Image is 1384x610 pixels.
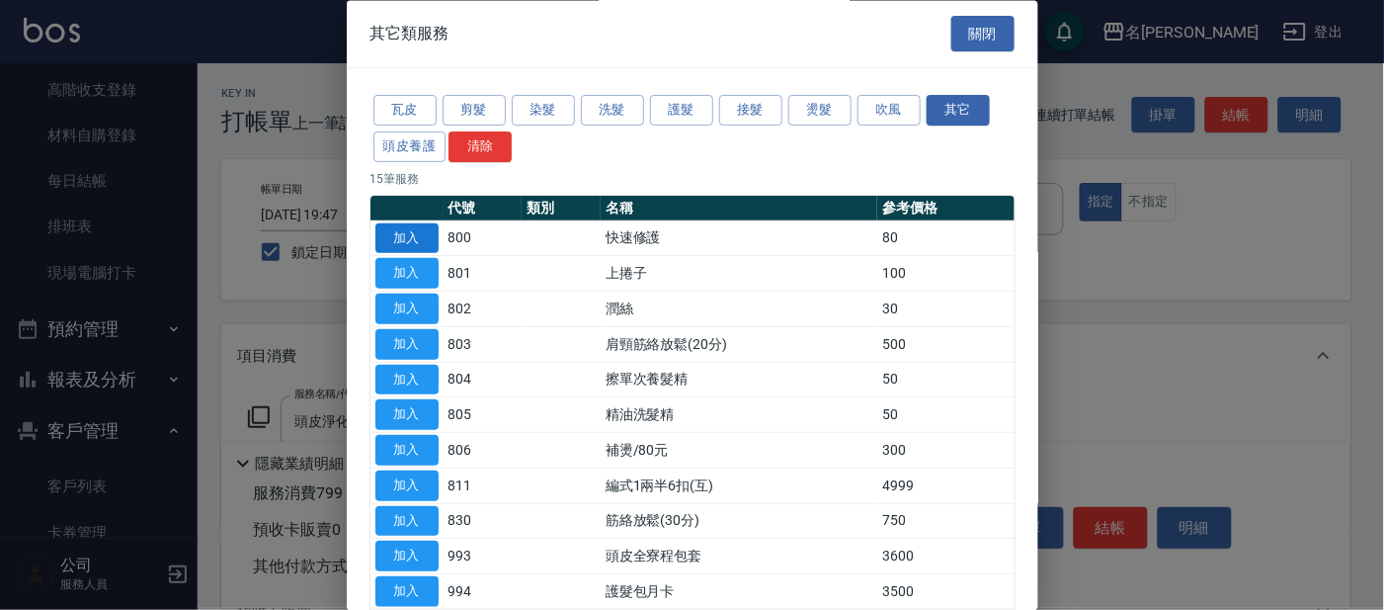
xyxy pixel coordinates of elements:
td: 快速修護 [601,221,877,257]
td: 80 [877,221,1014,257]
button: 加入 [375,223,439,254]
td: 潤絲 [601,292,877,327]
button: 加入 [375,365,439,395]
th: 代號 [444,196,523,221]
td: 頭皮全寮程包套 [601,539,877,574]
span: 其它類服務 [370,24,449,44]
td: 護髮包月卡 [601,574,877,610]
button: 加入 [375,471,439,501]
td: 804 [444,363,523,398]
td: 筋絡放鬆(30分) [601,504,877,540]
td: 3600 [877,539,1014,574]
td: 編式1兩半6扣(互) [601,469,877,504]
td: 500 [877,327,1014,363]
td: 100 [877,256,1014,292]
p: 15 筆服務 [370,170,1015,188]
td: 上捲子 [601,256,877,292]
td: 擦單次養髮精 [601,363,877,398]
td: 肩頸筋絡放鬆(20分) [601,327,877,363]
button: 加入 [375,577,439,608]
td: 805 [444,397,523,433]
td: 4999 [877,469,1014,504]
button: 吹風 [857,96,921,127]
button: 加入 [375,436,439,467]
td: 811 [444,469,523,504]
td: 300 [877,433,1014,469]
td: 50 [877,397,1014,433]
button: 加入 [375,329,439,360]
button: 剪髮 [443,96,506,127]
th: 名稱 [601,196,877,221]
button: 加入 [375,542,439,572]
td: 803 [444,327,523,363]
button: 洗髮 [581,96,644,127]
td: 993 [444,539,523,574]
td: 30 [877,292,1014,327]
td: 806 [444,433,523,469]
button: 接髮 [719,96,782,127]
td: 830 [444,504,523,540]
button: 加入 [375,295,439,325]
button: 加入 [375,506,439,537]
button: 頭皮養護 [373,131,447,162]
td: 801 [444,256,523,292]
td: 3500 [877,574,1014,610]
th: 參考價格 [877,196,1014,221]
td: 精油洗髮精 [601,397,877,433]
button: 燙髮 [788,96,852,127]
button: 加入 [375,259,439,290]
td: 994 [444,574,523,610]
button: 關閉 [951,16,1015,52]
button: 其它 [927,96,990,127]
button: 加入 [375,400,439,431]
th: 類別 [522,196,601,221]
td: 802 [444,292,523,327]
button: 瓦皮 [373,96,437,127]
td: 800 [444,221,523,257]
td: 50 [877,363,1014,398]
button: 染髮 [512,96,575,127]
button: 清除 [448,131,512,162]
td: 750 [877,504,1014,540]
td: 補燙/80元 [601,433,877,469]
button: 護髮 [650,96,713,127]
